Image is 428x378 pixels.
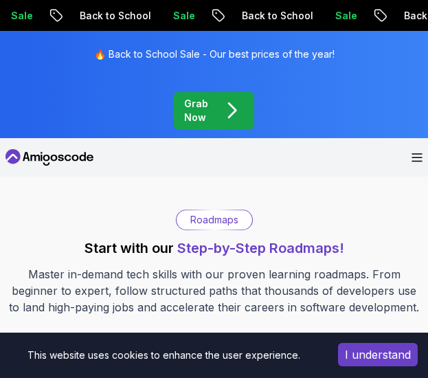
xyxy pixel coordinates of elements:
p: Roadmaps [190,213,238,227]
h2: Start with our [85,238,344,258]
span: Step-by-Step Roadmaps! [177,240,344,256]
div: This website uses cookies to enhance the user experience. [10,343,317,368]
p: Grab Now [184,97,209,124]
p: Sale [159,9,203,23]
p: Sale [321,9,365,23]
p: Master in-demand tech skills with our proven learning roadmaps. From beginner to expert, follow s... [7,266,421,315]
p: Back to School [65,9,159,23]
button: Open Menu [412,153,423,162]
p: Back to School [227,9,321,23]
p: 🔥 Back to School Sale - Our best prices of the year! [94,47,335,61]
button: Accept cookies [338,343,418,366]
